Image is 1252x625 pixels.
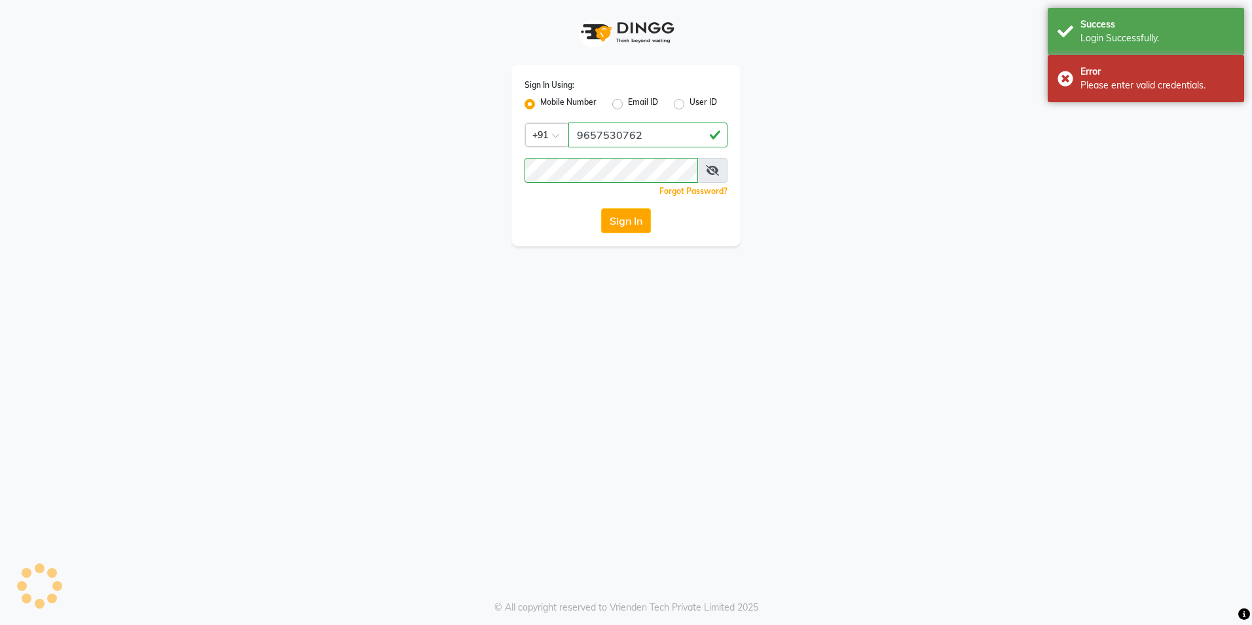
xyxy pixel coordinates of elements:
label: Email ID [628,96,658,112]
div: Success [1080,18,1234,31]
a: Forgot Password? [659,186,727,196]
input: Username [525,158,698,183]
div: Error [1080,65,1234,79]
button: Sign In [601,208,651,233]
label: User ID [690,96,717,112]
div: Please enter valid credentials. [1080,79,1234,92]
img: logo1.svg [574,13,678,52]
label: Mobile Number [540,96,597,112]
input: Username [568,123,727,147]
label: Sign In Using: [525,79,574,91]
div: Login Successfully. [1080,31,1234,45]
